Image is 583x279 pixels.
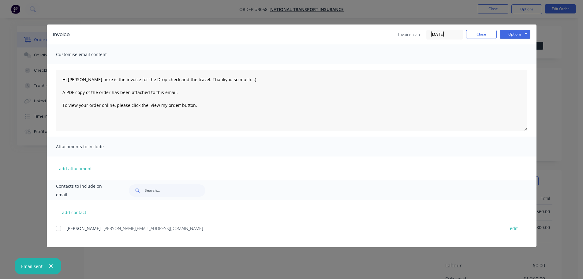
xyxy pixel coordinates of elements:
[56,50,123,59] span: Customise email content
[145,184,205,197] input: Search...
[66,225,101,231] span: [PERSON_NAME]
[506,224,521,232] button: edit
[21,263,43,270] div: Email sent
[56,70,527,131] textarea: Hi [PERSON_NAME] here is the invoice for the Drop check and the travel. Thankyou so much. :) A PD...
[53,31,70,38] div: Invoice
[466,30,497,39] button: Close
[56,142,123,151] span: Attachments to include
[101,225,203,231] span: - [PERSON_NAME][EMAIL_ADDRESS][DOMAIN_NAME]
[56,208,93,217] button: add contact
[56,164,95,173] button: add attachment
[398,31,421,38] span: Invoice date
[56,182,114,199] span: Contacts to include on email
[500,30,530,39] button: Options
